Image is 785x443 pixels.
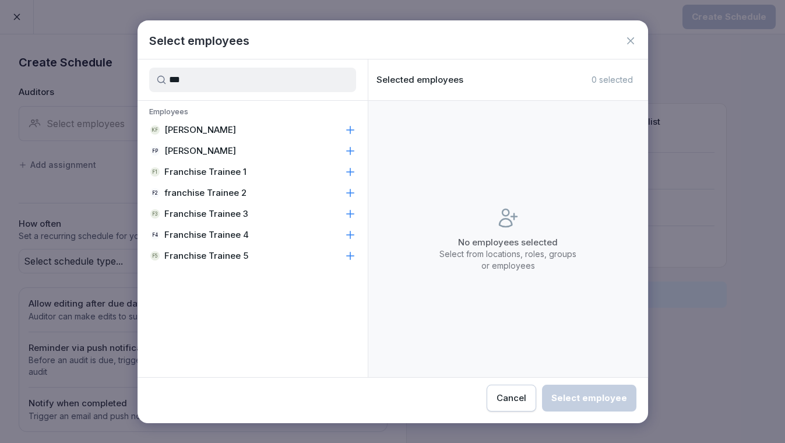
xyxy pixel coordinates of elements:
[149,32,249,50] h1: Select employees
[150,209,160,219] div: F3
[150,251,160,261] div: F5
[150,167,160,177] div: F1
[164,166,247,178] p: Franchise Trainee 1
[164,187,247,199] p: franchise Trainee 2
[150,125,160,135] div: KF
[164,208,248,220] p: Franchise Trainee 3
[542,385,636,412] button: Select employee
[592,75,633,85] p: 0 selected
[551,392,627,405] div: Select employee
[164,145,236,157] p: [PERSON_NAME]
[164,229,249,241] p: Franchise Trainee 4
[376,75,463,85] p: Selected employees
[164,124,236,136] p: [PERSON_NAME]
[150,230,160,240] div: F4
[497,392,526,405] div: Cancel
[164,250,248,262] p: Franchise Trainee 5
[487,385,536,412] button: Cancel
[138,107,368,119] p: Employees
[150,188,160,198] div: f2
[438,248,578,272] p: Select from locations, roles, groups or employees
[150,146,160,156] div: FP
[438,237,578,248] p: No employees selected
